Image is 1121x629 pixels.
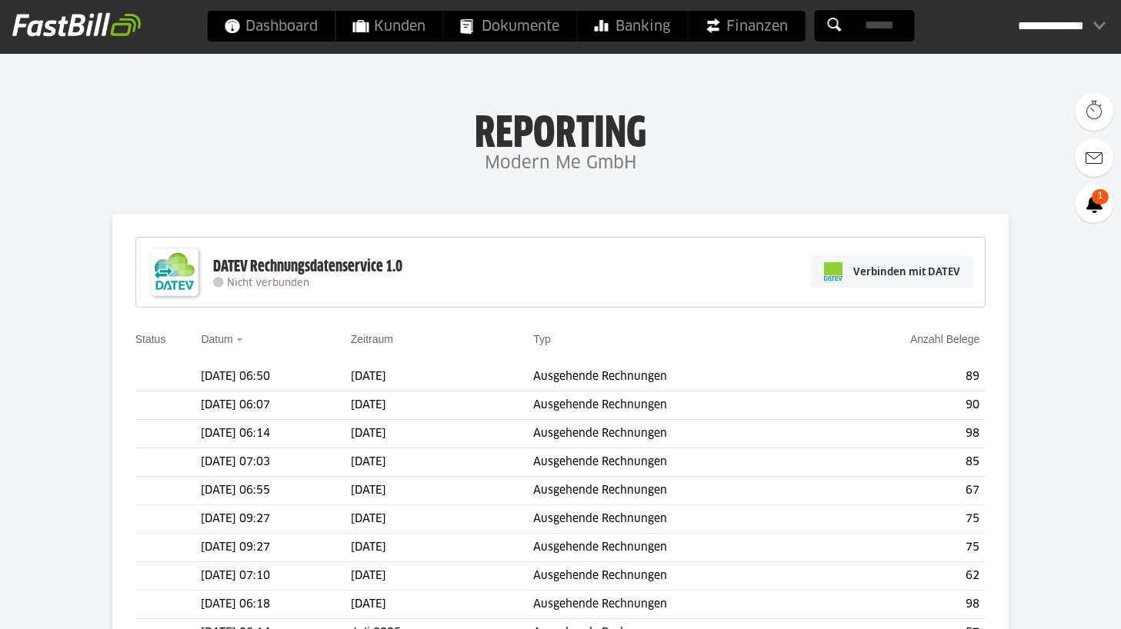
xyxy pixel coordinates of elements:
[135,333,166,345] a: Status
[236,338,246,341] img: sort_desc.gif
[351,534,534,562] td: [DATE]
[351,477,534,505] td: [DATE]
[822,363,986,391] td: 89
[533,448,822,477] td: Ausgehende Rechnungen
[224,11,318,42] span: Dashboard
[351,591,534,619] td: [DATE]
[351,505,534,534] td: [DATE]
[1003,583,1106,621] iframe: Öffnet ein Widget, in dem Sie weitere Informationen finden
[688,11,805,42] a: Finanzen
[201,562,350,591] td: [DATE] 07:10
[443,11,576,42] a: Dokumente
[201,391,350,420] td: [DATE] 06:07
[594,11,670,42] span: Banking
[822,562,986,591] td: 62
[1092,189,1109,205] span: 1
[144,241,205,303] img: DATEV-Datenservice Logo
[351,420,534,448] td: [DATE]
[213,257,402,277] div: DATEV Rechnungsdatenservice 1.0
[824,262,842,281] img: pi-datev-logo-farbig-24.svg
[533,477,822,505] td: Ausgehende Rechnungen
[201,333,232,345] a: Datum
[533,562,822,591] td: Ausgehende Rechnungen
[352,11,425,42] span: Kunden
[351,562,534,591] td: [DATE]
[533,363,822,391] td: Ausgehende Rechnungen
[351,333,393,345] a: Zeitraum
[201,448,350,477] td: [DATE] 07:03
[1075,185,1113,223] a: 1
[811,255,973,288] a: Verbinden mit DATEV
[533,333,551,345] a: Typ
[351,391,534,420] td: [DATE]
[822,391,986,420] td: 90
[351,363,534,391] td: [DATE]
[201,534,350,562] td: [DATE] 09:27
[533,391,822,420] td: Ausgehende Rechnungen
[460,11,559,42] span: Dokumente
[910,333,979,345] a: Anzahl Belege
[201,591,350,619] td: [DATE] 06:18
[201,363,350,391] td: [DATE] 06:50
[822,591,986,619] td: 98
[201,477,350,505] td: [DATE] 06:55
[533,505,822,534] td: Ausgehende Rechnungen
[533,534,822,562] td: Ausgehende Rechnungen
[822,534,986,562] td: 75
[853,264,960,279] span: Verbinden mit DATEV
[207,11,335,42] a: Dashboard
[335,11,442,42] a: Kunden
[12,12,141,37] img: fastbill_logo_white.png
[822,448,986,477] td: 85
[227,278,309,288] span: Nicht verbunden
[533,591,822,619] td: Ausgehende Rechnungen
[822,420,986,448] td: 98
[822,477,986,505] td: 67
[201,420,350,448] td: [DATE] 06:14
[705,11,788,42] span: Finanzen
[201,505,350,534] td: [DATE] 09:27
[154,108,967,148] h1: Reporting
[822,505,986,534] td: 75
[351,448,534,477] td: [DATE]
[577,11,687,42] a: Banking
[533,420,822,448] td: Ausgehende Rechnungen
